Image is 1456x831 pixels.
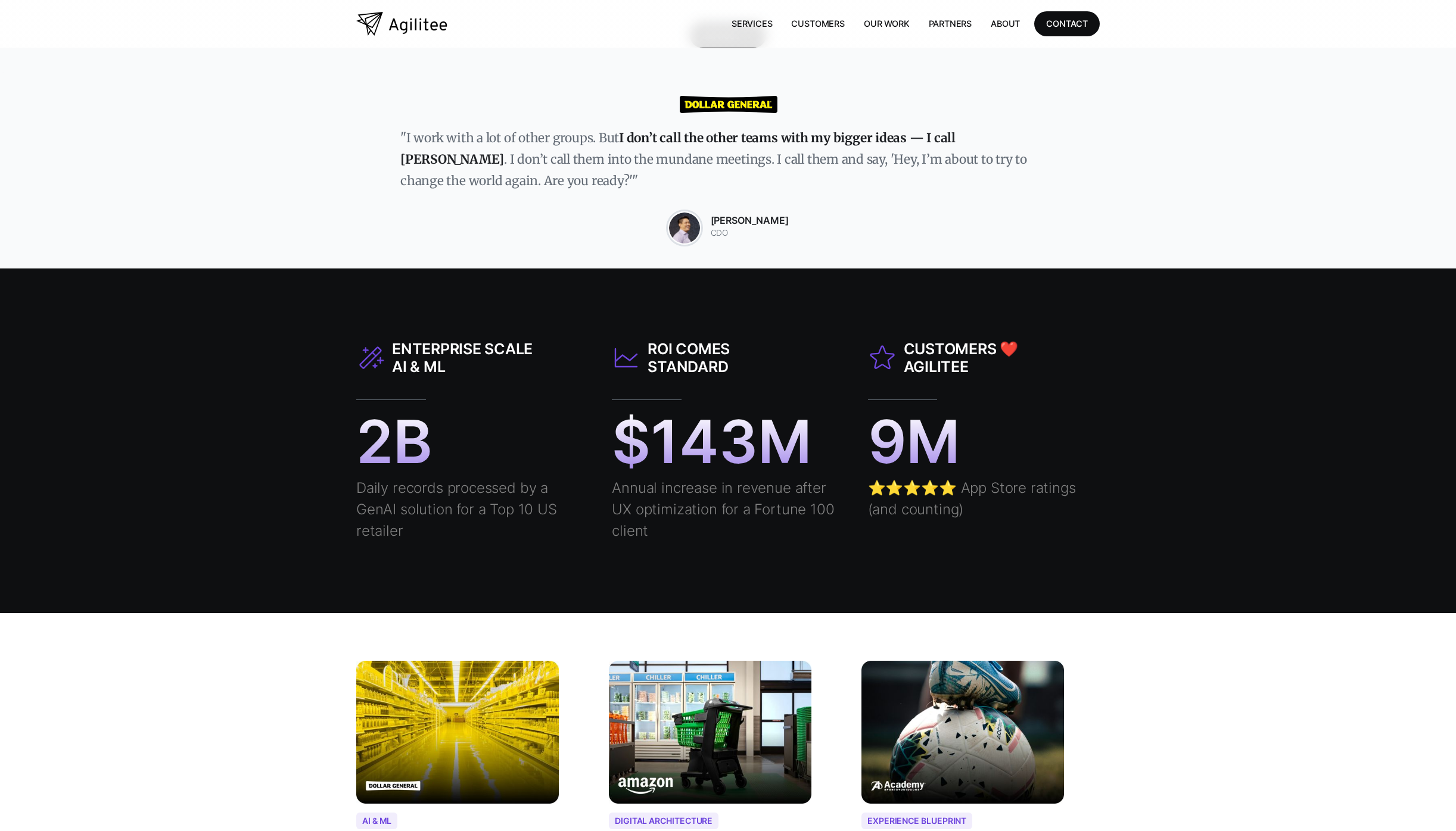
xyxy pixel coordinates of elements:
[356,477,588,542] div: Daily records processed by a GenAI solution for a Top 10 US retailer
[392,340,535,376] div: ENTERPRISE SCALE AI & ML
[981,11,1029,36] a: About
[711,226,789,240] div: CDO
[648,340,791,376] div: ROI COMES STANDARD
[722,11,782,36] a: Services
[612,412,811,471] div: $143M
[356,813,397,829] div: AI & ML
[861,813,972,829] div: Experience Blueprint
[609,813,718,829] div: Digital Architecture
[782,11,854,36] a: Customers
[612,477,844,542] div: Annual increase in revenue after UX optimization for a Fortune 100 client
[356,12,447,36] a: home
[400,130,956,167] strong: I don’t call the other teams with my bigger ideas — I call [PERSON_NAME]
[919,11,982,36] a: Partners
[854,11,919,36] a: Our Work
[356,412,433,471] div: 2B
[400,127,1056,192] p: "I work with a lot of other groups. But . I don’t call them into the mundane meetings. I call the...
[868,412,961,471] div: 9M
[904,340,1047,376] div: CUSTOMERS ❤️ AGILITEE
[1046,16,1088,31] div: CONTACT
[1034,11,1100,36] a: CONTACT
[711,214,789,226] strong: [PERSON_NAME]
[868,477,1100,520] div: ⭐⭐⭐⭐⭐ App Store ratings (and counting)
